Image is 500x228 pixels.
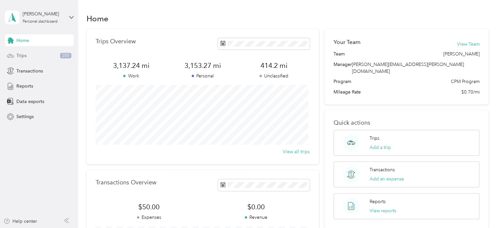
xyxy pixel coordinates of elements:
[334,51,345,57] span: Team
[370,135,379,142] p: Trips
[96,73,167,79] p: Work
[87,15,108,22] h1: Home
[370,166,395,173] p: Transactions
[16,37,29,44] span: Home
[370,207,396,214] button: View reports
[334,119,479,126] p: Quick actions
[167,61,238,70] span: 3,153.27 mi
[370,144,391,151] button: Add a trip
[16,52,27,59] span: Trips
[202,214,309,221] p: Revenue
[16,83,33,90] span: Reports
[167,73,238,79] p: Personal
[370,176,404,182] button: Add an expense
[238,61,310,70] span: 414.2 mi
[370,198,386,205] p: Reports
[283,148,310,155] button: View all trips
[461,89,479,95] span: $0.70/mi
[96,38,136,45] p: Trips Overview
[334,61,352,75] span: Manager
[4,218,37,225] button: Help center
[451,78,479,85] span: CPM Program
[443,51,479,57] span: [PERSON_NAME]
[352,62,464,74] span: [PERSON_NAME][EMAIL_ADDRESS][PERSON_NAME][DOMAIN_NAME]
[457,41,479,48] button: View Team
[334,38,360,46] h2: Your Team
[238,73,310,79] p: Unclassified
[60,53,71,59] span: 200
[16,68,43,74] span: Transactions
[96,61,167,70] span: 3,137.24 mi
[96,179,156,186] p: Transactions Overview
[16,113,34,120] span: Settings
[23,20,58,24] div: Personal dashboard
[16,98,44,105] span: Data exports
[463,191,500,228] iframe: Everlance-gr Chat Button Frame
[23,10,64,17] div: [PERSON_NAME]
[334,89,361,95] span: Mileage Rate
[96,202,202,212] span: $50.00
[96,214,202,221] p: Expenses
[202,202,309,212] span: $0.00
[334,78,351,85] span: Program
